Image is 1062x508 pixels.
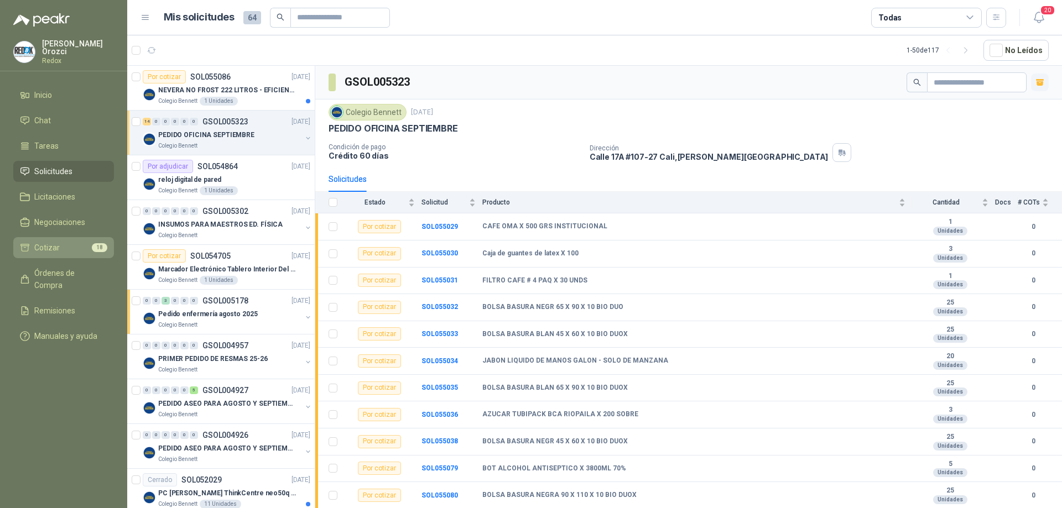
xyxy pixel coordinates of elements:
b: FILTRO CAFE # 4 PAQ X 30 UNDS [482,276,587,285]
img: Company Logo [143,177,156,191]
a: Chat [13,110,114,131]
p: PEDIDO ASEO PARA AGOSTO Y SEPTIEMBRE 2 [158,399,296,409]
p: Colegio Bennett [158,142,197,150]
a: 0 0 0 0 0 0 GSOL004926[DATE] Company LogoPEDIDO ASEO PARA AGOSTO Y SEPTIEMBREColegio Bennett [143,428,313,464]
p: [DATE] [291,206,310,217]
th: Solicitud [421,192,482,213]
p: GSOL005323 [202,118,248,125]
div: 1 Unidades [200,186,238,195]
div: 0 [180,431,189,439]
span: Estado [344,198,406,206]
p: [DATE] [291,251,310,261]
th: Cantidad [912,192,995,213]
b: CAFE OMA X 500 GRS INSTITUCIONAL [482,222,607,231]
div: Unidades [933,415,967,423]
div: Por cotizar [358,462,401,475]
img: Company Logo [143,222,156,235]
div: Por cotizar [358,301,401,314]
div: 0 [152,342,160,349]
b: 25 [912,433,988,442]
b: 3 [912,406,988,415]
b: BOT ALCOHOL ANTISEPTICO X 3800ML 70% [482,464,626,473]
p: [DATE] [291,296,310,306]
div: 14 [143,118,151,125]
b: 0 [1018,329,1049,339]
p: INSUMOS PARA MAESTROS ED. FÍSICA [158,219,283,230]
img: Company Logo [143,267,156,280]
p: SOL054864 [197,163,238,170]
p: Redox [42,57,114,64]
div: Unidades [933,334,967,343]
th: Docs [995,192,1018,213]
p: [DATE] [291,385,310,396]
div: 0 [171,118,179,125]
p: [DATE] [291,341,310,351]
div: 1 - 50 de 117 [907,41,975,59]
a: SOL055035 [421,384,458,391]
img: Company Logo [143,312,156,325]
a: 0 0 0 0 0 0 GSOL005302[DATE] Company LogoINSUMOS PARA MAESTROS ED. FÍSICAColegio Bennett [143,205,313,240]
div: 1 Unidades [200,276,238,285]
div: Por cotizar [143,70,186,83]
p: GSOL005302 [202,207,248,215]
div: Unidades [933,442,967,451]
b: SOL055031 [421,276,458,284]
div: 0 [171,207,179,215]
img: Company Logo [143,446,156,459]
div: 0 [152,118,160,125]
b: 5 [912,460,988,469]
span: Órdenes de Compra [34,267,103,291]
div: 0 [171,297,179,305]
a: Cotizar18 [13,237,114,258]
p: [DATE] [411,107,433,118]
div: Por cotizar [358,327,401,341]
p: Dirección [590,144,829,152]
span: Solicitud [421,198,467,206]
div: Todas [878,12,902,24]
div: 0 [180,342,189,349]
p: PEDIDO OFICINA SEPTIEMBRE [329,123,458,134]
p: [PERSON_NAME] Orozci [42,40,114,55]
div: 0 [143,207,151,215]
div: 0 [143,297,151,305]
div: Unidades [933,227,967,235]
a: Por adjudicarSOL054864[DATE] Company Logoreloj digital de paredColegio Bennett1 Unidades [127,155,315,200]
p: GSOL005178 [202,297,248,305]
p: GSOL004927 [202,386,248,394]
div: 0 [190,297,198,305]
b: 0 [1018,248,1049,259]
span: Remisiones [34,305,75,317]
div: 0 [190,207,198,215]
p: Marcador Electrónico Tablero Interior Del Día Del Juego Para Luchar, El Baloncesto O El Voleibol [158,264,296,275]
a: SOL055080 [421,491,458,499]
b: BOLSA BASURA NEGR 45 X 60 X 10 BIO DUOX [482,437,628,446]
b: 25 [912,326,988,334]
b: 0 [1018,436,1049,447]
span: Manuales y ayuda [34,330,97,342]
p: SOL055086 [190,73,231,81]
p: [DATE] [291,72,310,82]
h1: Mis solicitudes [164,9,235,25]
div: Por cotizar [358,408,401,421]
b: AZUCAR TUBIPACK BCA RIOPAILA X 200 SOBRE [482,410,638,419]
div: 0 [152,207,160,215]
span: 20 [1040,5,1055,15]
div: Unidades [933,387,967,396]
div: 0 [162,207,170,215]
b: 25 [912,379,988,388]
img: Logo peakr [13,13,70,27]
div: 0 [152,297,160,305]
button: No Leídos [983,40,1049,61]
div: 0 [171,386,179,394]
a: Tareas [13,135,114,156]
div: 0 [143,431,151,439]
a: Licitaciones [13,186,114,207]
span: Chat [34,114,51,127]
div: 0 [190,342,198,349]
b: BOLSA BASURA NEGRA 90 X 110 X 10 BIO DUOX [482,491,637,500]
a: 0 0 0 0 0 0 GSOL004957[DATE] Company LogoPRIMER PEDIDO DE RESMAS 25-26Colegio Bennett [143,339,313,374]
div: Por cotizar [358,247,401,260]
th: # COTs [1018,192,1062,213]
b: 25 [912,486,988,495]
